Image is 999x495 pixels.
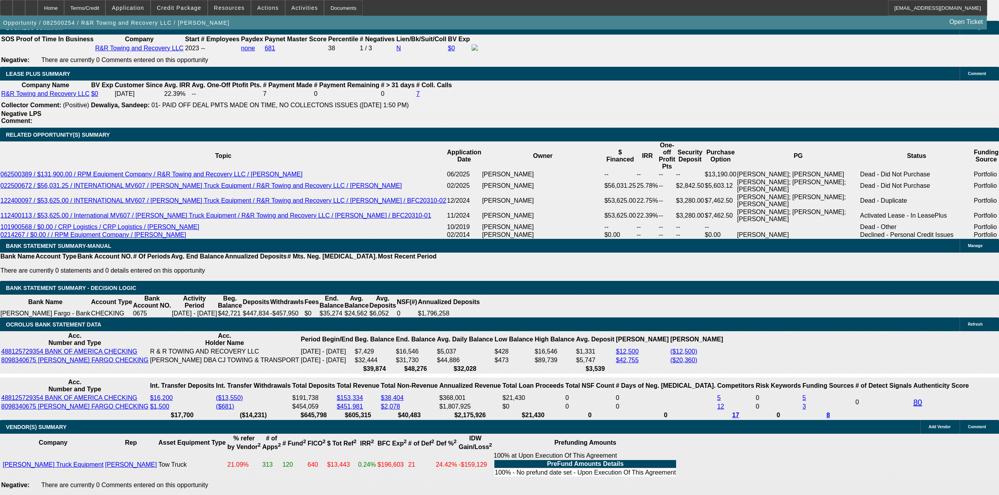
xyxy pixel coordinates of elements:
th: End. Balance [319,295,344,310]
th: Annualized Revenue [439,378,501,393]
span: Manage [968,244,982,248]
a: $0 [91,90,98,97]
td: 0 [756,403,802,411]
b: Prefunding Amounts [554,439,616,446]
td: 313 [262,452,281,478]
th: Acc. Holder Name [149,332,299,347]
th: Int. Transfer Deposits [149,378,215,393]
a: N [396,45,401,51]
th: Beg. Balance [217,295,242,310]
td: 640 [307,452,326,478]
td: [DATE] - [DATE] [171,310,217,317]
td: 21.09% [227,452,261,478]
th: Low Balance [494,332,534,347]
td: -- [658,170,676,178]
sup: 2 [354,438,356,444]
button: Resources [208,0,251,15]
th: Authenticity Score [913,378,969,393]
td: 06/2025 [447,170,482,178]
td: 0 [565,403,615,411]
td: $89,739 [534,356,575,364]
td: $0 [304,310,319,317]
b: Avg. One-Off Ptofit Pts. [192,82,262,88]
a: ($12,500) [670,348,697,355]
b: Negative LPS Comment: [1,110,41,124]
th: Funding Sources [802,378,854,393]
th: Account Type [35,253,77,260]
td: [PERSON_NAME] DBA CJ TOWING & TRANSPORT [149,356,299,364]
td: -- [704,223,737,231]
th: Bank Account NO. [133,295,171,310]
a: $0 [448,45,455,51]
td: [PERSON_NAME] [482,193,604,208]
td: -$457,950 [270,310,304,317]
td: 12/2024 [447,193,482,208]
b: Negative: [1,57,29,63]
th: Account Type [91,295,133,310]
th: Fees [304,295,319,310]
td: 0 [313,90,380,98]
b: Def % [436,440,457,447]
td: $13,190.00 [704,170,737,178]
td: -- [636,170,658,178]
th: Funding Source [973,141,999,170]
b: Company [39,439,68,446]
th: ($14,231) [216,411,291,419]
b: # Payment Made [263,82,312,88]
a: ($13,550) [216,394,243,401]
th: # Days of Neg. [MEDICAL_DATA]. [616,378,716,393]
span: Actions [257,5,279,11]
th: Beg. Balance [354,332,394,347]
td: $16,546 [534,348,575,356]
td: $5,747 [576,356,615,364]
b: Asset Equipment Type [159,439,226,446]
b: # Payment Remaining [314,82,379,88]
td: 0675 [133,310,171,317]
th: $17,700 [149,411,215,419]
th: Bank Account NO. [77,253,133,260]
a: 8098340675 [PERSON_NAME] FARGO CHECKING [1,357,148,363]
th: Avg. End Balance [171,253,225,260]
img: facebook-icon.png [472,44,478,51]
th: High Balance [534,332,575,347]
a: 3 [802,403,806,410]
td: Dead - Other [860,223,973,231]
b: Dewaliya, Sandeep: [91,102,149,108]
td: $53,625.00 [604,193,636,208]
b: Start [185,36,199,42]
button: Application [106,0,150,15]
th: One-off Profit Pts [658,141,676,170]
td: $3,280.00 [676,193,704,208]
td: -- [604,223,636,231]
b: FICO [308,440,326,447]
th: Owner [482,141,604,170]
a: 5 [802,394,806,401]
td: 10/2019 [447,223,482,231]
th: Application Date [447,141,482,170]
th: Avg. Deposits [369,295,396,310]
td: $32,444 [354,356,394,364]
td: -- [192,90,262,98]
th: # of Detect Signals [855,378,912,393]
th: Status [860,141,973,170]
b: # > 31 days [381,82,415,88]
b: BFC Exp [378,440,407,447]
th: SOS [1,35,15,43]
td: 7 [263,90,313,98]
b: # of Def [408,440,434,447]
b: Company [125,36,154,42]
td: [PERSON_NAME] [482,231,604,239]
a: $1,500 [150,403,169,410]
th: End. Balance [396,332,436,347]
td: $7,429 [354,348,394,356]
a: none [241,45,255,51]
a: 101900568 / $0.00 / CRP Logistics / CRP Logistics / [PERSON_NAME] [0,224,199,230]
b: Paydex [241,36,263,42]
b: Company Name [22,82,69,88]
th: Deposits [242,295,270,310]
td: $0.00 [604,231,636,239]
th: Period Begin/End [300,332,354,347]
div: $368,001 [439,394,501,401]
a: Open Ticket [946,15,986,29]
td: $454,059 [292,403,335,411]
